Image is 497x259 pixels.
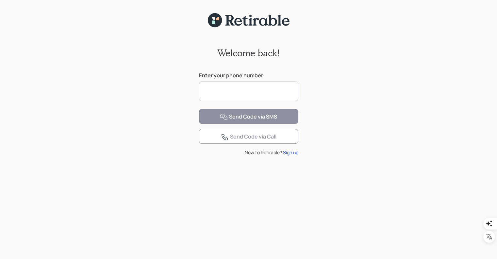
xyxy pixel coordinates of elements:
[217,47,280,59] h2: Welcome back!
[199,129,298,144] button: Send Code via Call
[199,109,298,124] button: Send Code via SMS
[283,149,298,156] div: Sign up
[221,133,276,141] div: Send Code via Call
[199,149,298,156] div: New to Retirable?
[220,113,277,121] div: Send Code via SMS
[199,72,298,79] label: Enter your phone number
